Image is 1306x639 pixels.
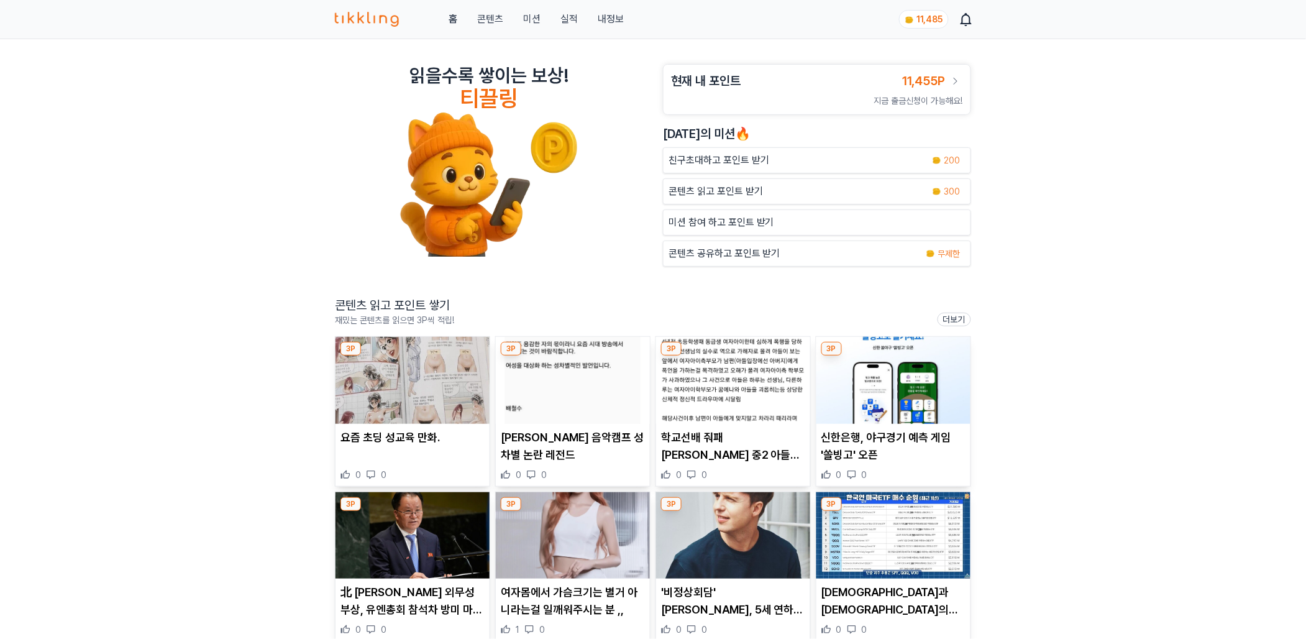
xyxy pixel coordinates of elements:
[501,342,521,356] div: 3P
[340,429,485,446] p: 요즘 초딩 성교육 만화.
[701,623,707,636] span: 0
[816,492,970,579] img: 한국인과 일본인의 ETF 투자 성향 차이
[335,314,454,326] p: 재밌는 콘텐츠를 읽으면 3P씩 적립!
[816,336,971,487] div: 3P 신한은행, 야구경기 예측 게임 '쏠빙고' 오픈 신한은행, 야구경기 예측 게임 '쏠빙고' 오픈 0 0
[340,497,361,511] div: 3P
[336,492,490,579] img: 北 김선경 외무성 부상, 유엔총회 참석차 방미 마치고 귀국
[874,96,963,106] span: 지금 출금신청이 가능해요!
[336,337,490,424] img: 요즘 초딩 성교육 만화.
[409,64,569,86] h2: 읽을수록 쌓이는 보상!
[836,469,842,481] span: 0
[905,15,915,25] img: coin
[355,623,361,636] span: 0
[903,73,946,88] span: 11,455P
[899,10,946,29] a: coin 11,485
[816,337,970,424] img: 신한은행, 야구경기 예측 게임 '쏠빙고' 오픈
[501,429,645,464] p: [PERSON_NAME] 음악캠프 성차별 논란 레전드
[821,342,842,356] div: 3P
[598,12,624,27] a: 내정보
[836,623,842,636] span: 0
[449,12,457,27] a: 홈
[663,178,971,205] a: 콘텐츠 읽고 포인트 받기 coin 300
[701,469,707,481] span: 0
[523,12,541,27] button: 미션
[496,337,650,424] img: 배철수 음악캠프 성차별 논란 레전드
[944,185,961,198] span: 300
[340,342,361,356] div: 3P
[516,623,519,636] span: 1
[676,623,682,636] span: 0
[355,469,361,481] span: 0
[539,623,545,636] span: 0
[661,429,805,464] p: 학교선배 줘패[PERSON_NAME] 중2 아들에게 잘했다는 아빠 ,,
[656,492,810,579] img: '비정상회담' 줄리안, 5세 연하 韓 애인과 결혼…김숙 사회
[560,12,578,27] a: 실적
[381,469,386,481] span: 0
[335,336,490,487] div: 3P 요즘 초딩 성교육 만화. 요즘 초딩 성교육 만화. 0 0
[669,184,763,199] p: 콘텐츠 읽고 포인트 받기
[663,241,971,267] a: 콘텐츠 공유하고 포인트 받기 coin 무제한
[821,429,966,464] p: 신한은행, 야구경기 예측 게임 '쏠빙고' 오픈
[501,584,645,618] p: 여자몸에서 가슴크기는 별거 아니라는걸 일깨워주시는 분 ,,
[495,336,651,487] div: 3P 배철수 음악캠프 성차별 논란 레전드 [PERSON_NAME] 음악캠프 성차별 논란 레전드 0 0
[477,12,503,27] a: 콘텐츠
[661,342,682,356] div: 3P
[663,209,971,236] button: 미션 참여 하고 포인트 받기
[862,469,867,481] span: 0
[460,86,518,111] h4: 티끌링
[671,72,741,90] h3: 현재 내 포인트
[496,492,650,579] img: 여자몸에서 가슴크기는 별거 아니라는걸 일깨워주시는 분 ,,
[669,215,774,230] p: 미션 참여 하고 포인트 받기
[400,111,578,257] img: tikkling_character
[501,497,521,511] div: 3P
[669,153,769,168] p: 친구초대하고 포인트 받기
[655,336,811,487] div: 3P 학교선배 줘패버린 중2 아들에게 잘했다는 아빠 ,, 학교선배 줘패[PERSON_NAME] 중2 아들에게 잘했다는 아빠 ,, 0 0
[656,337,810,424] img: 학교선배 줘패버린 중2 아들에게 잘했다는 아빠 ,,
[335,297,454,314] h2: 콘텐츠 읽고 포인트 쌓기
[676,469,682,481] span: 0
[862,623,867,636] span: 0
[932,155,942,165] img: coin
[663,125,971,142] h2: [DATE]의 미션🔥
[661,584,805,618] p: '비정상회담' [PERSON_NAME], 5세 연하 韓 애인과 결혼…[PERSON_NAME] 사회
[381,623,386,636] span: 0
[661,497,682,511] div: 3P
[340,584,485,618] p: 北 [PERSON_NAME] 외무성 부상, 유엔총회 참석차 방미 마치고 귀국
[335,12,399,27] img: 티끌링
[944,154,961,167] span: 200
[541,469,547,481] span: 0
[663,147,971,173] button: 친구초대하고 포인트 받기 coin 200
[903,72,963,90] a: 11,455P
[917,14,943,24] span: 11,485
[669,246,780,261] p: 콘텐츠 공유하고 포인트 받기
[938,247,961,260] span: 무제한
[821,584,966,618] p: [DEMOGRAPHIC_DATA]과 [DEMOGRAPHIC_DATA]의 ETF 투자 성향 차이
[932,186,942,196] img: coin
[516,469,521,481] span: 0
[821,497,842,511] div: 3P
[938,313,971,326] a: 더보기
[926,249,936,259] img: coin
